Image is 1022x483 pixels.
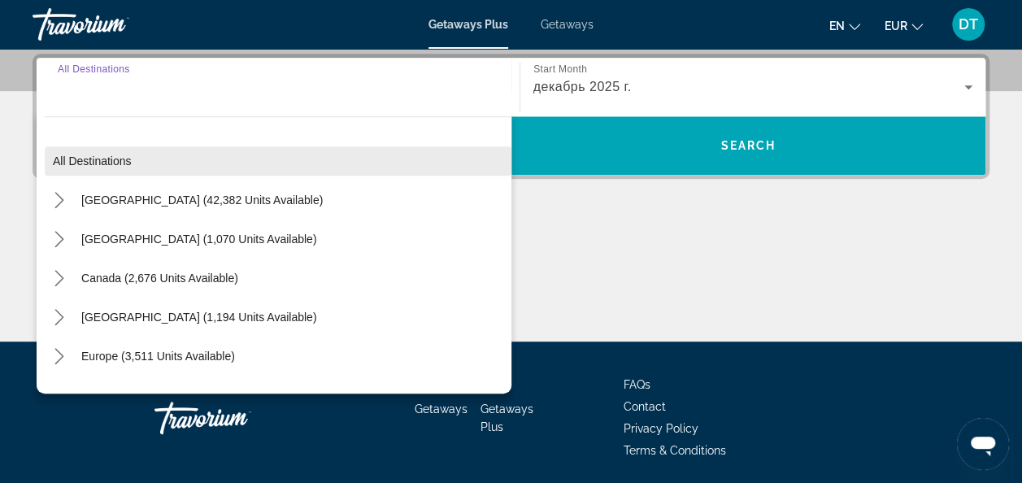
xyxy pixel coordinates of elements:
button: Toggle Canada (2,676 units available) submenu [45,264,73,293]
span: [GEOGRAPHIC_DATA] (1,194 units available) [81,311,316,324]
span: en [829,20,845,33]
button: Select destination: Canada (2,676 units available) [73,263,246,293]
input: Select destination [58,78,498,98]
span: Search [720,139,776,152]
button: Change currency [885,14,923,37]
span: All Destinations [58,63,130,74]
span: [GEOGRAPHIC_DATA] (1,070 units available) [81,233,316,246]
button: Select destination: All destinations [45,146,511,176]
button: Toggle Mexico (1,070 units available) submenu [45,225,73,254]
span: Canada (2,676 units available) [81,272,238,285]
button: User Menu [947,7,989,41]
a: Getaways Plus [428,18,508,31]
a: Travorium [33,3,195,46]
button: Toggle Europe (3,511 units available) submenu [45,342,73,371]
div: Search widget [37,58,985,175]
button: Search [511,116,986,175]
button: Change language [829,14,860,37]
button: Toggle United States (42,382 units available) submenu [45,186,73,215]
iframe: Кнопка запуска окна обмена сообщениями [957,418,1009,470]
span: Europe (3,511 units available) [81,350,235,363]
span: All destinations [53,154,132,168]
span: EUR [885,20,907,33]
span: [GEOGRAPHIC_DATA] (42,382 units available) [81,194,323,207]
button: Toggle Australia (252 units available) submenu [45,381,73,410]
span: Start Month [533,64,587,75]
a: Terms & Conditions [624,444,726,457]
a: Getaways [415,402,468,416]
a: Contact [624,400,666,413]
button: Select destination: Australia (252 units available) [73,381,241,410]
button: Select destination: Europe (3,511 units available) [73,342,243,371]
a: Go Home [154,394,317,442]
a: Getaways Plus [481,402,533,433]
button: Select destination: Caribbean & Atlantic Islands (1,194 units available) [73,302,324,332]
span: DT [959,16,978,33]
span: декабрь 2025 г. [533,80,632,94]
div: Destination options [37,108,511,394]
a: Getaways [541,18,594,31]
button: Select destination: United States (42,382 units available) [73,185,331,215]
button: Toggle Caribbean & Atlantic Islands (1,194 units available) submenu [45,303,73,332]
button: Select destination: Mexico (1,070 units available) [73,224,324,254]
a: FAQs [624,378,650,391]
a: Privacy Policy [624,422,698,435]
